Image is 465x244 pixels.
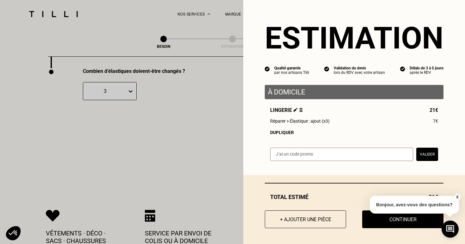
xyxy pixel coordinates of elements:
[270,107,303,113] span: Lingerie
[274,70,309,75] div: par nos artisans Tilli
[410,70,443,75] div: après le RDV
[299,108,303,112] img: Supprimer
[334,70,385,75] div: lors du RDV avec votre artisan
[410,66,443,70] div: Délais de 3 à 5 jours
[268,88,440,96] p: À domicile
[274,66,309,70] div: Qualité garantie
[265,210,346,228] button: + Ajouter une pièce
[265,20,443,56] section: Estimation
[334,66,385,70] div: Validation du devis
[270,119,330,124] span: Réparer > Élastique : ajout (x3)
[294,108,298,112] img: Éditer
[400,66,405,72] img: icon list info
[433,119,438,124] span: 7€
[265,66,270,72] img: icon list info
[454,194,460,201] button: X
[270,148,413,161] input: J‘ai un code promo
[416,148,438,161] button: Valider
[430,107,438,113] span: 21€
[362,210,443,228] button: Continuer
[265,194,443,200] div: Total estimé
[324,66,329,72] img: icon list info
[370,196,459,214] p: Bonjour, avez-vous des questions?
[270,130,438,135] div: Dupliquer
